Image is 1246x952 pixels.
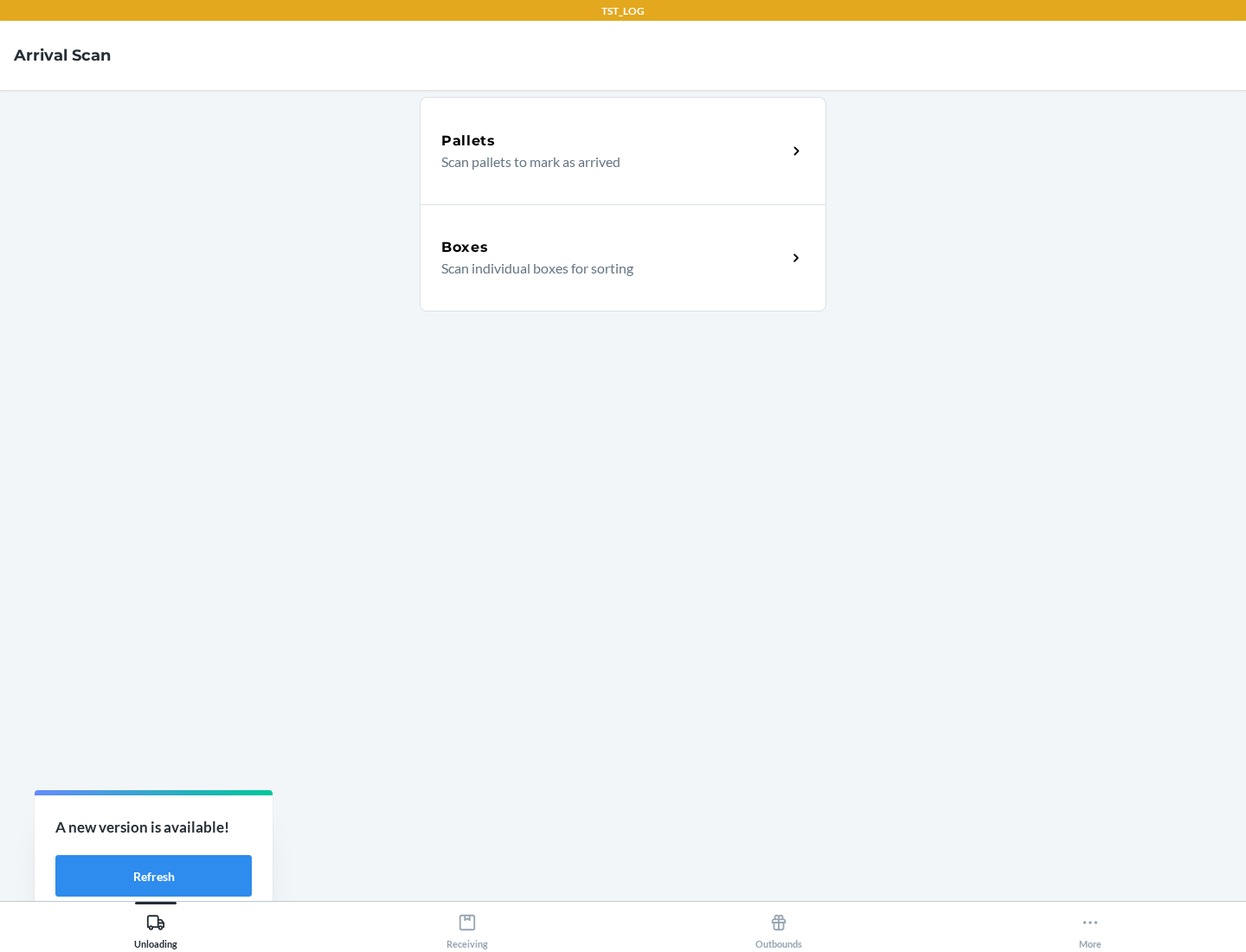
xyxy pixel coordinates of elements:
div: Outbounds [755,906,802,949]
div: More [1079,906,1101,949]
p: Scan individual boxes for sorting [441,258,773,279]
div: Unloading [134,906,177,949]
h5: Boxes [441,237,489,258]
h4: Arrival Scan [14,44,111,67]
button: Receiving [311,902,623,949]
button: Outbounds [623,902,934,949]
p: Scan pallets to mark as arrived [441,151,773,172]
p: TST_LOG [601,3,645,19]
button: Refresh [55,855,252,897]
a: BoxesScan individual boxes for sorting [420,204,826,312]
h5: Pallets [441,131,496,151]
button: More [934,902,1246,949]
div: Receiving [446,906,488,949]
a: PalletsScan pallets to mark as arrived [420,97,826,204]
p: A new version is available! [55,816,252,839]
